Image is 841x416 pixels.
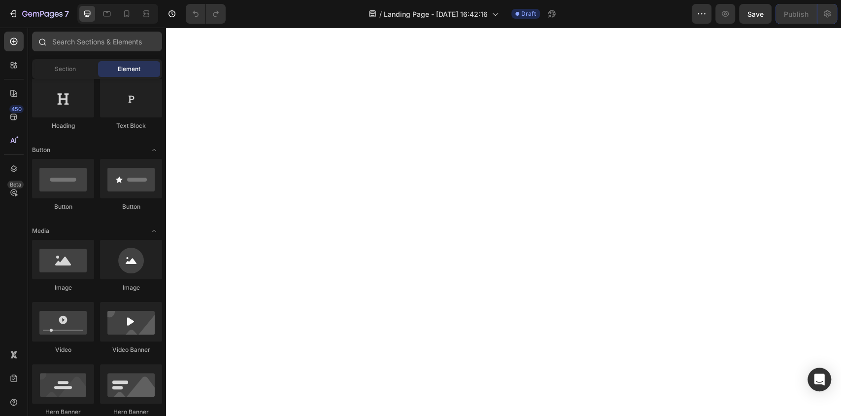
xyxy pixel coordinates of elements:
button: 7 [4,4,73,24]
p: 7 [65,8,69,20]
div: Open Intercom Messenger [807,368,831,391]
span: Section [55,65,76,74]
input: Search Sections & Elements [32,32,162,51]
div: Heading [32,121,94,130]
span: Toggle open [146,142,162,158]
span: Save [747,10,764,18]
div: Video Banner [100,345,162,354]
div: Button [100,202,162,211]
span: Draft [521,9,536,18]
span: Toggle open [146,223,162,239]
div: Publish [784,9,808,19]
button: Publish [775,4,817,24]
iframe: Design area [166,28,841,416]
div: Image [100,283,162,292]
span: Element [118,65,140,74]
span: / [379,9,382,19]
span: Landing Page - [DATE] 16:42:16 [384,9,488,19]
span: Media [32,227,49,235]
div: Video [32,345,94,354]
div: Image [32,283,94,292]
button: Save [739,4,772,24]
div: Undo/Redo [186,4,226,24]
span: Button [32,146,50,154]
div: Text Block [100,121,162,130]
div: 450 [9,105,24,113]
div: Beta [7,181,24,189]
div: Button [32,202,94,211]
